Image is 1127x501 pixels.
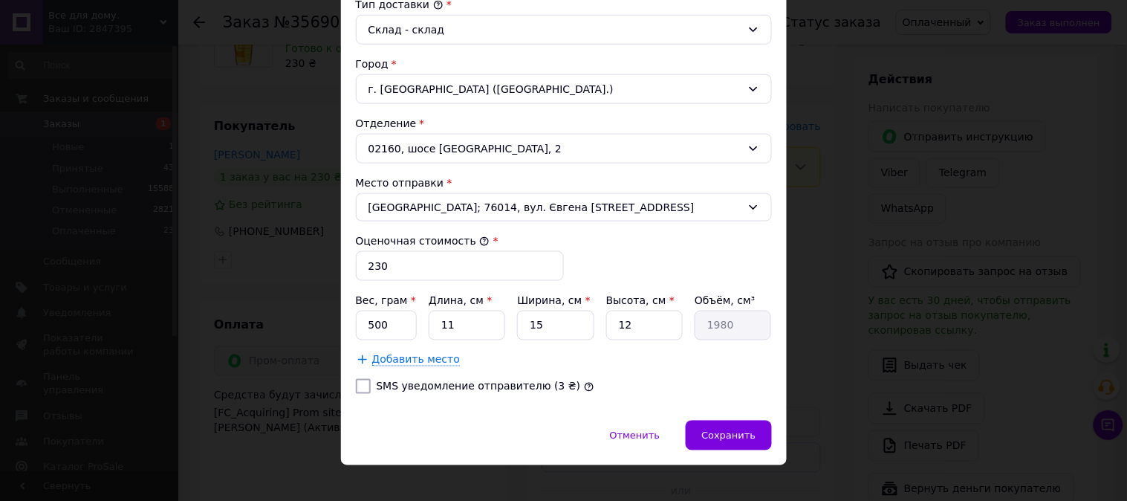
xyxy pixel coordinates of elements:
[356,235,490,247] label: Оценочная стоимость
[610,430,660,442] span: Отменить
[701,430,756,442] span: Сохранить
[372,354,461,366] span: Добавить место
[368,200,741,215] span: [GEOGRAPHIC_DATA]; 76014, вул. Євгена [STREET_ADDRESS]
[606,294,675,306] label: Высота, см
[356,175,772,190] div: Место отправки
[377,381,581,392] label: SMS уведомление отправителю (3 ₴)
[356,134,772,164] div: 02160, шосе [GEOGRAPHIC_DATA], 2
[356,294,417,306] label: Вес, грам
[356,74,772,104] div: г. [GEOGRAPHIC_DATA] ([GEOGRAPHIC_DATA].)
[356,116,772,131] div: Отделение
[368,22,741,38] div: Склад - склад
[517,294,590,306] label: Ширина, см
[356,56,772,71] div: Город
[695,293,771,308] div: Объём, см³
[429,294,492,306] label: Длина, см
